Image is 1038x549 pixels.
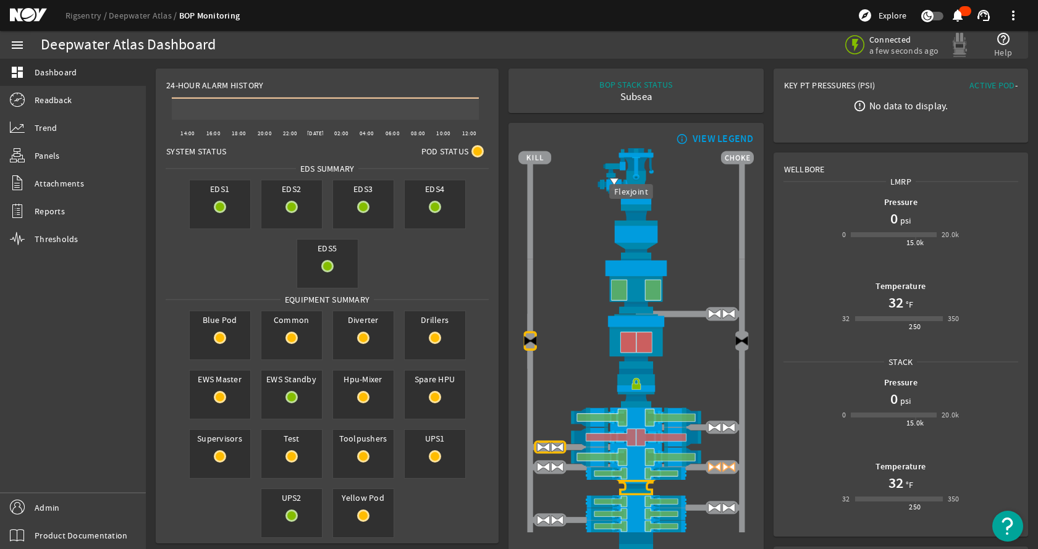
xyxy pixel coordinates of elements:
img: BopBodyShearBottom_Fault.png [518,480,753,495]
span: EWS Master [190,371,250,388]
img: ValveOpen.png [536,513,551,527]
div: No data to display. [869,99,948,112]
text: 04:00 [360,130,374,137]
img: Valve2Close.png [523,334,538,348]
mat-icon: error_outline [853,99,866,112]
div: BOP STACK STATUS [599,78,672,91]
span: - [1015,80,1018,91]
div: 0 [842,409,846,421]
span: Test [261,430,322,447]
span: Yellow Pod [333,489,394,506]
span: Panels [35,149,60,162]
mat-icon: info_outline [673,134,688,144]
img: ValveOpen.png [551,440,565,455]
span: Thresholds [35,233,78,245]
text: 14:00 [180,130,195,137]
button: Open Resource Center [992,511,1023,542]
h1: 32 [888,293,903,312]
img: RiserAdapter.png [518,148,753,204]
span: psi [898,214,911,227]
button: more_vert [998,1,1028,30]
a: BOP Monitoring [179,10,240,22]
span: Trend [35,122,57,134]
div: Subsea [599,91,672,103]
a: Rigsentry [65,10,109,21]
div: 32 [842,493,850,505]
div: Deepwater Atlas Dashboard [41,39,216,51]
text: 06:00 [386,130,400,137]
span: Diverter [333,311,394,329]
text: 12:00 [462,130,476,137]
div: VIEW LEGEND [693,133,754,145]
div: 250 [909,501,921,513]
div: Wellbore [774,153,1027,175]
span: Explore [879,9,906,22]
b: Pressure [884,377,918,388]
img: ValveOpen.png [536,440,551,455]
span: Connected [869,34,939,45]
span: EWS Standby [261,371,322,388]
img: ValveOpen.png [722,420,736,434]
b: Temperature [876,280,926,292]
span: Toolpushers [333,430,394,447]
img: ShearRamOpen.png [518,408,753,427]
div: Key PT Pressures (PSI) [784,79,901,96]
span: Pod Status [421,145,469,157]
mat-icon: support_agent [976,8,991,23]
span: Reports [35,205,65,217]
img: RiserConnectorLock.png [518,369,753,408]
img: ValveOpenBlock.png [707,460,722,474]
text: 22:00 [283,130,297,137]
span: Common [261,311,322,329]
span: EDS4 [405,180,465,198]
span: Admin [35,501,59,514]
text: 16:00 [206,130,221,137]
div: 350 [948,312,960,325]
text: 18:00 [232,130,246,137]
img: PipeRamOpen.png [518,520,753,532]
text: 02:00 [334,130,348,137]
div: 15.0k [906,237,924,249]
h1: 32 [888,473,903,493]
div: 20.0k [942,228,960,241]
span: Spare HPU [405,371,465,388]
img: PipeRamOpen.png [518,508,753,520]
span: Blue Pod [190,311,250,329]
button: Explore [853,6,911,25]
mat-icon: dashboard [10,65,25,80]
span: 24-Hour Alarm History [166,79,263,91]
span: Product Documentation [35,529,127,542]
span: Hpu-Mixer [333,371,394,388]
img: ValveOpen.png [551,513,565,527]
div: 0 [842,228,846,241]
div: 32 [842,312,850,325]
span: Stack [884,356,917,368]
mat-icon: help_outline [996,31,1011,46]
span: Attachments [35,177,84,190]
img: PipeRamOpen.png [518,467,753,479]
mat-icon: notifications [950,8,965,23]
text: 08:00 [411,130,425,137]
span: psi [898,395,911,407]
img: ValveOpen.png [722,500,736,514]
span: EDS3 [333,180,394,198]
img: Valve2Close.png [735,334,749,348]
a: Deepwater Atlas [109,10,179,21]
span: Active Pod [969,80,1015,91]
img: ValveOpen.png [536,460,551,474]
span: UPS1 [405,430,465,447]
span: a few seconds ago [869,45,939,56]
span: EDS1 [190,180,250,198]
div: 250 [909,321,921,333]
img: UpperAnnularOpen.png [518,259,753,314]
img: Valve2Open.png [607,177,622,191]
span: Help [994,46,1012,59]
span: Equipment Summary [281,293,374,306]
img: ValveOpen.png [707,500,722,514]
span: UPS2 [261,489,322,506]
text: 20:00 [258,130,272,137]
img: LowerAnnularClose.png [518,314,753,368]
div: 20.0k [942,409,960,421]
img: FlexJoint.png [518,204,753,259]
h1: 0 [890,209,898,228]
